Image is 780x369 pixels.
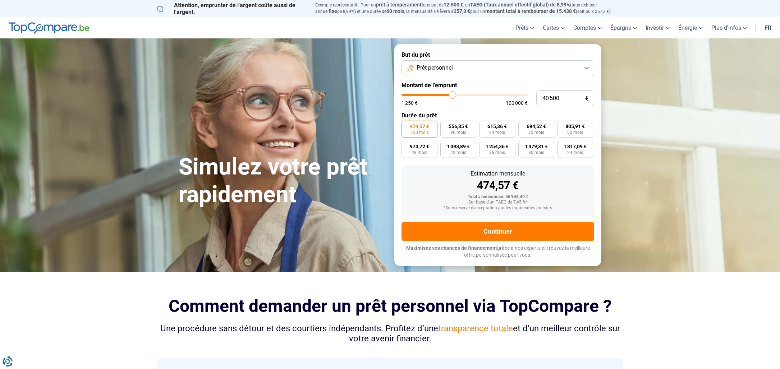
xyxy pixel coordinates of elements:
span: fixe [329,8,337,14]
a: Prêts [511,17,538,38]
span: 24 mois [567,150,583,155]
span: prêt à tempérament [376,2,422,8]
a: fr [760,17,776,38]
span: 60 mois [386,8,404,14]
span: 1 254,36 € [486,144,509,149]
div: 474,57 € [407,180,588,191]
span: 615,36 € [487,124,507,129]
p: Attention, emprunter de l'argent coûte aussi de l'argent. [157,2,307,15]
span: 42 mois [450,150,466,155]
span: 973,72 € [410,144,429,149]
span: 12.500 € [444,2,463,8]
div: Total à rembourser: 56 948,40 € [407,195,588,200]
span: 556,35 € [449,124,468,129]
a: Plus d'infos [707,17,751,38]
p: grâce à nos experts et trouvez la meilleure offre personnalisée pour vous. [402,245,594,259]
span: € [585,95,588,102]
a: Comptes [569,17,606,38]
span: 72 mois [528,130,544,135]
span: transparence totale [438,323,513,333]
span: 48 mois [412,150,427,155]
a: Cartes [538,17,569,38]
img: TopCompare [9,22,90,34]
span: 1 817,09 € [564,144,587,149]
h1: Simulez votre prêt rapidement [179,153,386,209]
label: But du prêt [402,51,594,58]
span: TAEG (Taux annuel effectif global) de 8,99% [470,2,570,8]
span: 805,91 € [565,124,585,129]
span: 474,57 € [410,124,429,129]
a: Épargne [606,17,641,38]
label: Durée du prêt [402,112,594,119]
span: montant total à rembourser de 15.438 € [485,8,576,14]
span: 1 093,89 € [447,144,470,149]
span: 100 000 € [506,101,528,106]
a: Énergie [674,17,707,38]
div: *Sous réserve d'acceptation par les organismes prêteurs [407,206,588,211]
span: Maximisez vos chances de financement [406,245,497,251]
button: Prêt personnel [402,60,594,76]
span: 30 mois [528,150,544,155]
span: 120 mois [410,130,429,135]
span: 694,52 € [527,124,546,129]
span: 96 mois [450,130,466,135]
div: Sur base d'un TAEG de 7,45 %* [407,200,588,205]
p: Exemple représentatif : Pour un tous but de , un (taux débiteur annuel de 8,99%) et une durée de ... [315,2,623,15]
span: 1 250 € [402,101,418,106]
span: 36 mois [489,150,505,155]
span: 257,3 € [454,8,470,14]
span: 60 mois [567,130,583,135]
span: Prêt personnel [417,64,453,72]
span: 84 mois [489,130,505,135]
span: 1 479,31 € [525,144,548,149]
div: Une procédure sans détour et des courtiers indépendants. Profitez d’une et d’un meilleur contrôle... [157,323,623,344]
a: Investir [641,17,674,38]
div: Estimation mensuelle [407,171,588,177]
h2: Comment demander un prêt personnel via TopCompare ? [157,296,623,316]
label: Montant de l'emprunt [402,82,594,89]
button: Continuer [402,222,594,241]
